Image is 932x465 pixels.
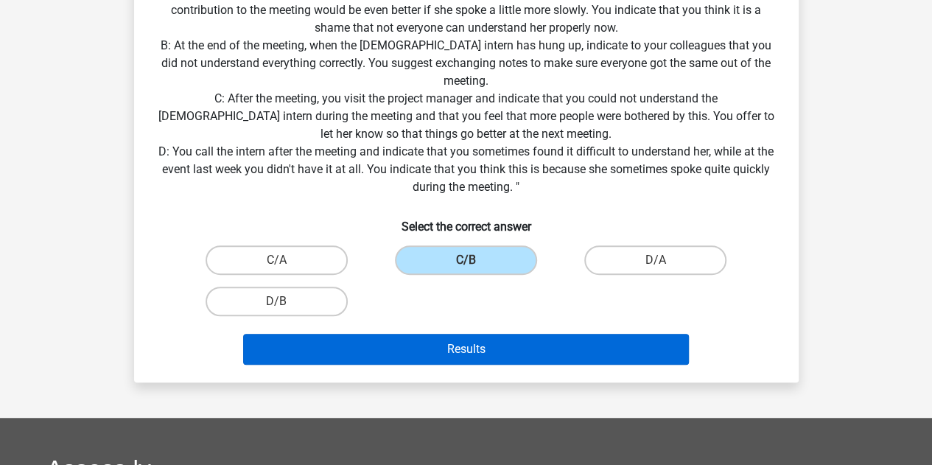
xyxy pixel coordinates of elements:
label: C/B [395,245,537,275]
label: C/A [206,245,348,275]
button: Results [243,334,689,365]
h6: Select the correct answer [158,208,775,234]
label: D/A [584,245,726,275]
label: D/B [206,287,348,316]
